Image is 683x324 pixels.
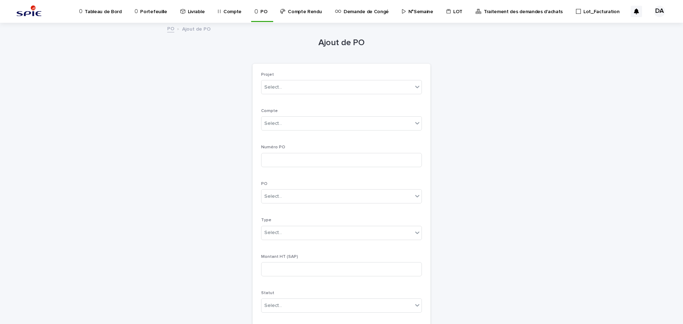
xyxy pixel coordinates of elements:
[261,73,274,77] span: Projet
[261,109,278,113] span: Compte
[264,302,282,309] div: Select...
[167,24,174,32] a: PO
[14,4,44,18] img: svstPd6MQfCT1uX1QGkG
[261,145,285,149] span: Numéro PO
[264,193,282,200] div: Select...
[264,84,282,91] div: Select...
[261,218,271,222] span: Type
[261,291,274,295] span: Statut
[182,25,211,32] p: Ajout de PO
[264,229,282,237] div: Select...
[654,6,665,17] div: DA
[261,182,268,186] span: PO
[264,120,282,127] div: Select...
[261,255,298,259] span: Montant HT (SAP)
[253,38,430,48] h1: Ajout de PO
